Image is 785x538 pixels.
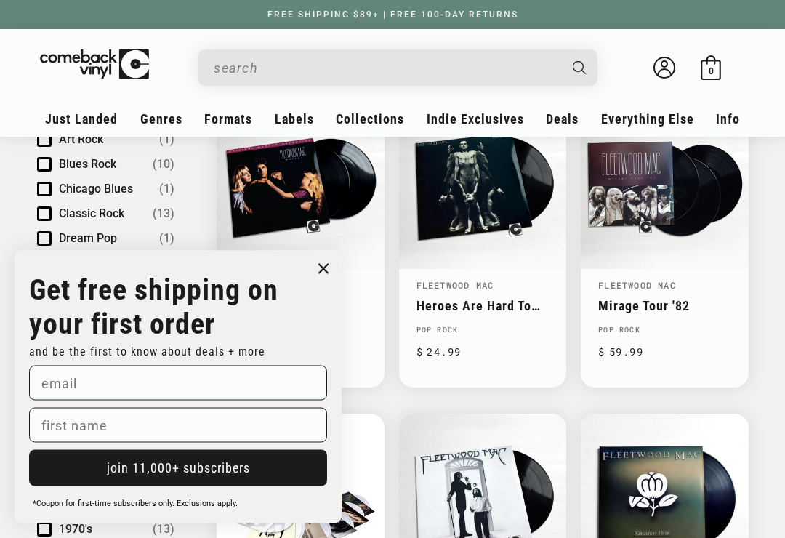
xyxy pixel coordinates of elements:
[153,156,174,174] span: Number of products: (10)
[29,273,278,341] strong: Get free shipping on your first order
[234,299,367,314] a: Mirage
[214,53,558,83] input: When autocomplete results are available use up and down arrows to review and enter to select
[29,366,327,401] input: email
[59,158,116,172] span: Blues Rock
[716,111,740,127] span: Info
[313,258,334,280] button: Close dialog
[336,111,404,127] span: Collections
[159,230,174,248] span: Number of products: (1)
[598,280,676,292] a: Fleetwood Mac
[29,345,265,358] span: and be the first to know about deals + more
[29,408,327,443] input: first name
[59,207,124,221] span: Classic Rock
[253,9,533,20] a: FREE SHIPPING $89+ | FREE 100-DAY RETURNS
[59,182,133,196] span: Chicago Blues
[598,299,731,314] a: Mirage Tour '82
[427,111,524,127] span: Indie Exclusives
[560,49,600,86] button: Search
[140,111,182,127] span: Genres
[159,181,174,198] span: Number of products: (1)
[153,206,174,223] span: Number of products: (13)
[59,133,103,147] span: Art Rock
[198,49,597,86] div: Search
[546,111,579,127] span: Deals
[709,65,714,76] span: 0
[416,280,494,292] a: Fleetwood Mac
[33,499,238,508] span: *Coupon for first-time subscribers only. Exclusions apply.
[59,232,117,246] span: Dream Pop
[29,450,327,486] button: join 11,000+ subscribers
[416,299,549,314] a: Heroes Are Hard To Find
[601,111,694,127] span: Everything Else
[204,111,252,127] span: Formats
[45,111,118,127] span: Just Landed
[275,111,314,127] span: Labels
